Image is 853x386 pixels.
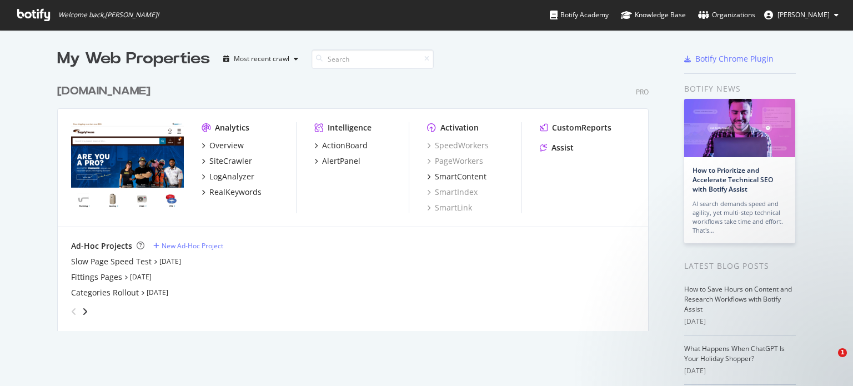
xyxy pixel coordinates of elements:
[322,156,360,167] div: AlertPanel
[314,140,368,151] a: ActionBoard
[684,83,796,95] div: Botify news
[550,9,609,21] div: Botify Academy
[209,187,262,198] div: RealKeywords
[71,122,184,212] img: www.supplyhouse.com
[552,122,611,133] div: CustomReports
[202,187,262,198] a: RealKeywords
[71,287,139,298] a: Categories Rollout
[57,83,155,99] a: [DOMAIN_NAME]
[159,257,181,266] a: [DATE]
[202,171,254,182] a: LogAnalyzer
[636,87,649,97] div: Pro
[322,140,368,151] div: ActionBoard
[130,272,152,282] a: [DATE]
[684,260,796,272] div: Latest Blog Posts
[684,366,796,376] div: [DATE]
[755,6,847,24] button: [PERSON_NAME]
[838,348,847,357] span: 1
[71,240,132,252] div: Ad-Hoc Projects
[71,256,152,267] a: Slow Page Speed Test
[215,122,249,133] div: Analytics
[209,156,252,167] div: SiteCrawler
[202,156,252,167] a: SiteCrawler
[427,187,478,198] a: SmartIndex
[540,142,574,153] a: Assist
[57,70,658,331] div: grid
[777,10,830,19] span: Alejandra Roca
[57,83,150,99] div: [DOMAIN_NAME]
[147,288,168,297] a: [DATE]
[312,49,434,69] input: Search
[427,202,472,213] a: SmartLink
[202,140,244,151] a: Overview
[162,241,223,250] div: New Ad-Hoc Project
[693,199,787,235] div: AI search demands speed and agility, yet multi-step technical workflows take time and effort. Tha...
[684,344,785,363] a: What Happens When ChatGPT Is Your Holiday Shopper?
[815,348,842,375] iframe: To enrich screen reader interactions, please activate Accessibility in Grammarly extension settings
[427,156,483,167] a: PageWorkers
[684,53,774,64] a: Botify Chrome Plugin
[328,122,372,133] div: Intelligence
[209,171,254,182] div: LogAnalyzer
[693,166,773,194] a: How to Prioritize and Accelerate Technical SEO with Botify Assist
[427,140,489,151] a: SpeedWorkers
[153,241,223,250] a: New Ad-Hoc Project
[540,122,611,133] a: CustomReports
[698,9,755,21] div: Organizations
[684,99,795,157] img: How to Prioritize and Accelerate Technical SEO with Botify Assist
[57,48,210,70] div: My Web Properties
[621,9,686,21] div: Knowledge Base
[440,122,479,133] div: Activation
[314,156,360,167] a: AlertPanel
[234,56,289,62] div: Most recent crawl
[58,11,159,19] span: Welcome back, [PERSON_NAME] !
[67,303,81,320] div: angle-left
[551,142,574,153] div: Assist
[427,171,486,182] a: SmartContent
[695,53,774,64] div: Botify Chrome Plugin
[209,140,244,151] div: Overview
[435,171,486,182] div: SmartContent
[81,306,89,317] div: angle-right
[71,272,122,283] a: Fittings Pages
[219,50,303,68] button: Most recent crawl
